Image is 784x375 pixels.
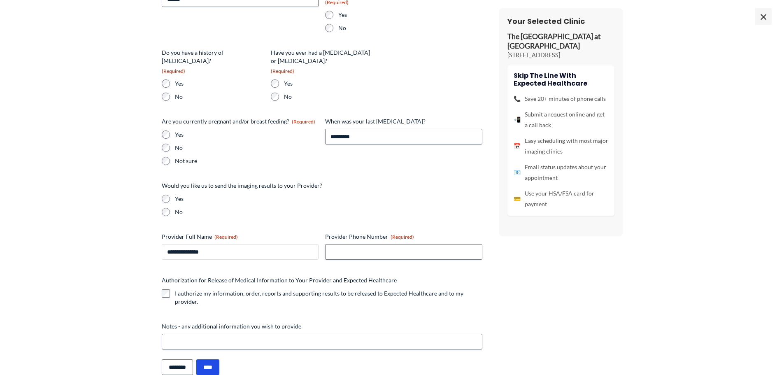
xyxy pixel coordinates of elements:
[514,193,521,204] span: 💳
[514,93,608,104] li: Save 20+ minutes of phone calls
[175,130,319,139] label: Yes
[391,234,414,240] span: (Required)
[755,8,772,25] span: ×
[271,68,294,74] span: (Required)
[325,233,482,241] label: Provider Phone Number
[292,119,315,125] span: (Required)
[175,93,264,101] label: No
[271,49,373,75] legend: Have you ever had a [MEDICAL_DATA] or [MEDICAL_DATA]?
[175,157,319,165] label: Not sure
[514,188,608,210] li: Use your HSA/FSA card for payment
[514,109,608,130] li: Submit a request online and get a call back
[507,32,614,51] p: The [GEOGRAPHIC_DATA] at [GEOGRAPHIC_DATA]
[162,182,322,190] legend: Would you like us to send the imaging results to your Provider?
[514,93,521,104] span: 📞
[162,233,319,241] label: Provider Full Name
[284,79,373,88] label: Yes
[325,117,482,126] label: When was your last [MEDICAL_DATA]?
[162,49,264,75] legend: Do you have a history of [MEDICAL_DATA]?
[284,93,373,101] label: No
[514,167,521,178] span: 📧
[507,16,614,26] h3: Your Selected Clinic
[338,11,428,19] label: Yes
[162,276,397,284] legend: Authorization for Release of Medical Information to Your Provider and Expected Healthcare
[338,24,428,32] label: No
[175,79,264,88] label: Yes
[162,117,315,126] legend: Are you currently pregnant and/or breast feeding?
[175,195,483,203] label: Yes
[514,162,608,183] li: Email status updates about your appointment
[514,141,521,151] span: 📅
[214,234,238,240] span: (Required)
[175,208,483,216] label: No
[514,135,608,157] li: Easy scheduling with most major imaging clinics
[175,144,319,152] label: No
[175,289,483,306] label: I authorize my information, order, reports and supporting results to be released to Expected Heal...
[507,51,614,59] p: [STREET_ADDRESS]
[514,72,608,87] h4: Skip the line with Expected Healthcare
[162,68,185,74] span: (Required)
[514,114,521,125] span: 📲
[162,322,483,331] label: Notes - any additional information you wish to provide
